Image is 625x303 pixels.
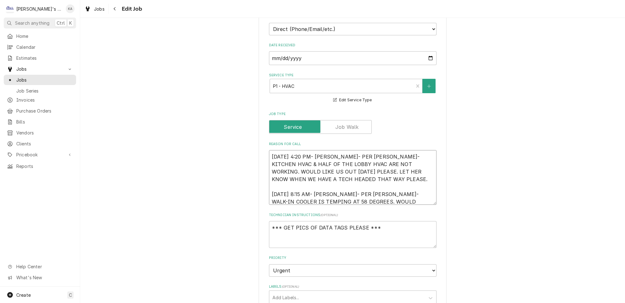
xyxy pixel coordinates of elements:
[269,221,436,248] textarea: *** GET PICS OF DATA TAGS PLEASE ***
[4,64,76,74] a: Go to Jobs
[427,84,431,88] svg: Create New Service
[269,213,436,218] label: Technician Instructions
[269,73,436,78] label: Service Type
[16,129,73,136] span: Vendors
[82,4,107,14] a: Jobs
[16,44,73,50] span: Calendar
[269,51,436,65] input: yyyy-mm-dd
[16,274,72,281] span: What's New
[269,255,436,260] label: Priority
[269,213,436,248] div: Technician Instructions
[4,128,76,138] a: Vendors
[422,79,436,93] button: Create New Service
[269,43,436,65] div: Date Received
[66,4,75,13] div: Korey Austin's Avatar
[16,6,62,12] div: [PERSON_NAME]'s Refrigeration
[4,95,76,105] a: Invoices
[15,20,49,26] span: Search anything
[16,163,73,169] span: Reports
[4,106,76,116] a: Purchase Orders
[4,42,76,52] a: Calendar
[69,20,72,26] span: K
[16,66,64,72] span: Jobs
[269,142,436,147] label: Reason For Call
[66,4,75,13] div: KA
[16,119,73,125] span: Bills
[16,77,73,83] span: Jobs
[4,272,76,283] a: Go to What's New
[269,14,436,35] div: Job Source
[69,292,72,298] span: C
[269,284,436,289] label: Labels
[16,151,64,158] span: Pricebook
[16,292,31,298] span: Create
[282,285,299,288] span: ( optional )
[6,4,14,13] div: C
[16,33,73,39] span: Home
[4,75,76,85] a: Jobs
[269,73,436,104] div: Service Type
[4,18,76,28] button: Search anythingCtrlK
[6,4,14,13] div: Clay's Refrigeration's Avatar
[16,263,72,270] span: Help Center
[16,108,73,114] span: Purchase Orders
[320,213,338,217] span: ( optional )
[269,112,436,117] label: Job Type
[332,96,373,104] button: Edit Service Type
[16,140,73,147] span: Clients
[110,4,120,14] button: Navigate back
[94,6,105,12] span: Jobs
[4,261,76,272] a: Go to Help Center
[269,43,436,48] label: Date Received
[120,5,142,13] span: Edit Job
[4,117,76,127] a: Bills
[4,139,76,149] a: Clients
[269,142,436,205] div: Reason For Call
[57,20,65,26] span: Ctrl
[16,55,73,61] span: Estimates
[16,97,73,103] span: Invoices
[4,53,76,63] a: Estimates
[4,31,76,41] a: Home
[269,255,436,276] div: Priority
[16,88,73,94] span: Job Series
[4,86,76,96] a: Job Series
[269,112,436,134] div: Job Type
[4,149,76,160] a: Go to Pricebook
[4,161,76,171] a: Reports
[269,150,436,205] textarea: [DATE] 4:20 PM- [PERSON_NAME]- PER [PERSON_NAME]- KITCHEN HVAC & HALF OF THE LOBBY HVAC ARE NOT W...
